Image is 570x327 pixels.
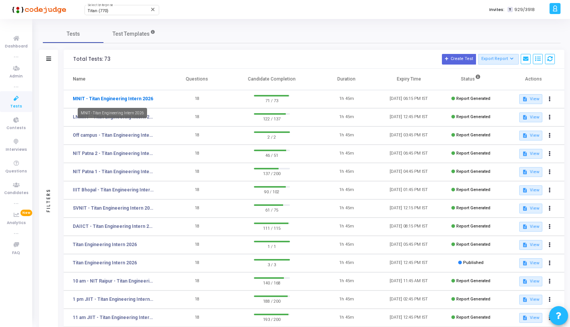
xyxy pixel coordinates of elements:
[377,181,440,199] td: [DATE] 01:45 PM IST
[20,210,32,216] span: New
[489,6,504,13] label: Invites:
[73,132,154,139] a: Off campus - Titan Engineering Intern 2026
[67,30,80,38] span: Tests
[377,309,440,327] td: [DATE] 12:45 PM IST
[166,199,228,218] td: 18
[456,224,490,229] span: Report Generated
[456,205,490,210] span: Report Generated
[315,69,377,90] th: Duration
[478,54,519,65] button: Export Report
[6,147,27,153] span: Interviews
[166,181,228,199] td: 18
[254,151,290,159] span: 46 / 51
[45,158,52,242] div: Filters
[254,315,290,323] span: 193 / 200
[315,291,377,309] td: 1h 45m
[64,69,166,90] th: Name
[519,240,542,250] button: View
[519,94,542,104] button: View
[315,199,377,218] td: 1h 45m
[522,169,528,175] mat-icon: description
[166,90,228,108] td: 18
[73,150,154,157] a: NIT Patna 2 - Titan Engineering Intern 2026
[456,133,490,137] span: Report Generated
[377,69,440,90] th: Expiry Time
[377,163,440,181] td: [DATE] 04:45 PM IST
[73,259,137,266] a: Titan Engineering Intern 2026
[6,125,26,131] span: Contests
[315,236,377,254] td: 1h 45m
[456,242,490,247] span: Report Generated
[519,167,542,177] button: View
[377,236,440,254] td: [DATE] 05:45 PM IST
[519,295,542,305] button: View
[73,296,154,303] a: 1 pm JIIT - Titan Engineering Intern 2026
[519,131,542,141] button: View
[522,188,528,193] mat-icon: description
[456,187,490,192] span: Report Generated
[228,69,315,90] th: Candidate Completion
[254,242,290,250] span: 1 / 1
[254,133,290,141] span: 2 / 2
[166,145,228,163] td: 18
[519,276,542,286] button: View
[88,8,108,13] span: Titan (770)
[73,56,110,62] div: Total Tests: 73
[519,185,542,195] button: View
[377,291,440,309] td: [DATE] 02:45 PM IST
[254,188,290,195] span: 90 / 102
[166,236,228,254] td: 18
[442,54,476,65] button: Create Test
[463,260,484,265] span: Published
[377,199,440,218] td: [DATE] 12:15 PM IST
[254,169,290,177] span: 137 / 200
[10,103,22,110] span: Tests
[5,168,27,175] span: Questions
[254,115,290,122] span: 122 / 137
[254,297,290,305] span: 188 / 200
[73,205,154,212] a: SVNIT - Titan Engineering Intern 2026
[5,43,28,50] span: Dashboard
[166,69,228,90] th: Questions
[315,181,377,199] td: 1h 45m
[113,30,150,38] span: Test Templates
[522,115,528,120] mat-icon: description
[377,108,440,126] td: [DATE] 12:45 PM IST
[254,261,290,268] span: 3 / 3
[507,7,512,13] span: T
[166,218,228,236] td: 18
[522,279,528,284] mat-icon: description
[73,168,154,175] a: NIT Patna 1 - Titan Engineering Intern 2026
[456,297,490,302] span: Report Generated
[514,6,535,13] span: 929/3918
[522,242,528,248] mat-icon: description
[456,278,490,283] span: Report Generated
[315,218,377,236] td: 1h 45m
[377,126,440,145] td: [DATE] 03:45 PM IST
[166,291,228,309] td: 18
[166,272,228,291] td: 18
[73,223,154,230] a: DAIICT - Titan Engineering Intern 2026
[166,163,228,181] td: 18
[519,149,542,159] button: View
[456,169,490,174] span: Report Generated
[73,186,154,193] a: IIIT Bhopal - Titan Engineering Intern 2026
[522,133,528,138] mat-icon: description
[7,220,26,226] span: Analytics
[456,114,490,119] span: Report Generated
[377,254,440,272] td: [DATE] 12:45 PM IST
[73,241,137,248] a: Titan Engineering Intern 2026
[9,73,23,80] span: Admin
[522,96,528,102] mat-icon: description
[522,315,528,321] mat-icon: description
[519,313,542,323] button: View
[519,112,542,122] button: View
[254,224,290,232] span: 111 / 115
[377,218,440,236] td: [DATE] 08:15 PM IST
[315,272,377,291] td: 1h 45m
[315,90,377,108] td: 1h 45m
[315,254,377,272] td: 1h 45m
[4,190,28,196] span: Candidates
[519,222,542,232] button: View
[254,96,290,104] span: 71 / 73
